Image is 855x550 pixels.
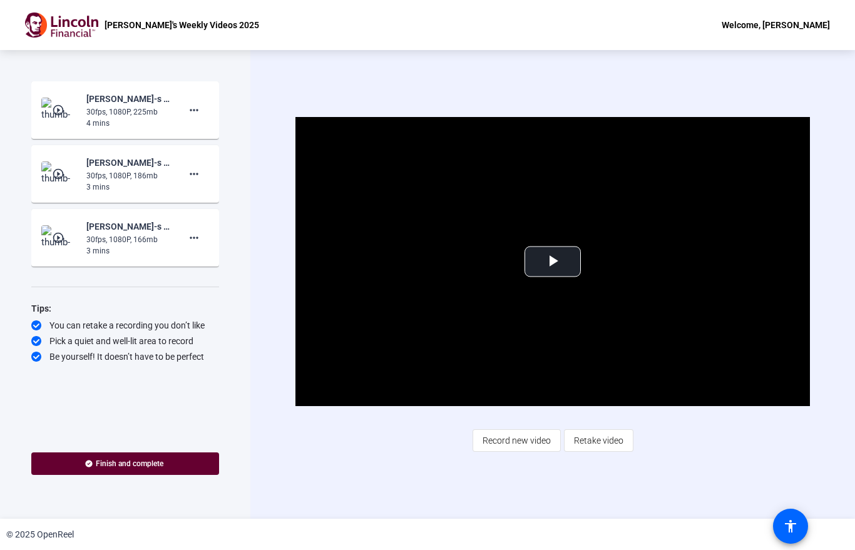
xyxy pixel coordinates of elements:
button: Retake video [564,429,633,452]
img: thumb-nail [41,161,78,186]
div: [PERSON_NAME]-s Weekly Videos-[PERSON_NAME]-s Weekly Videos 2025-1755809135781-webcam [86,155,170,170]
div: 3 mins [86,245,170,257]
div: [PERSON_NAME]-s Weekly Videos-[PERSON_NAME]-s Weekly Videos 2025-1755205082976-webcam [86,219,170,234]
div: Be yourself! It doesn’t have to be perfect [31,350,219,363]
div: Pick a quiet and well-lit area to record [31,335,219,347]
mat-icon: more_horiz [187,103,202,118]
div: 30fps, 1080P, 225mb [86,106,170,118]
mat-icon: more_horiz [187,230,202,245]
mat-icon: play_circle_outline [52,104,67,116]
div: Video Player [295,117,809,406]
button: Record new video [473,429,561,452]
mat-icon: accessibility [783,519,798,534]
span: Record new video [483,429,551,452]
img: OpenReel logo [25,13,98,38]
div: You can retake a recording you don’t like [31,319,219,332]
button: Finish and complete [31,452,219,475]
div: Tips: [31,301,219,316]
div: 3 mins [86,181,170,193]
img: thumb-nail [41,225,78,250]
img: thumb-nail [41,98,78,123]
span: Finish and complete [96,459,163,469]
div: 30fps, 1080P, 166mb [86,234,170,245]
p: [PERSON_NAME]'s Weekly Videos 2025 [105,18,259,33]
div: 30fps, 1080P, 186mb [86,170,170,181]
div: [PERSON_NAME]-s Weekly Videos-[PERSON_NAME]-s Weekly Videos 2025-1756402047185-webcam [86,91,170,106]
mat-icon: play_circle_outline [52,232,67,244]
div: 4 mins [86,118,170,129]
mat-icon: more_horiz [187,166,202,181]
div: Welcome, [PERSON_NAME] [722,18,830,33]
span: Retake video [574,429,623,452]
div: © 2025 OpenReel [6,528,74,541]
button: Play Video [525,246,581,277]
mat-icon: play_circle_outline [52,168,67,180]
